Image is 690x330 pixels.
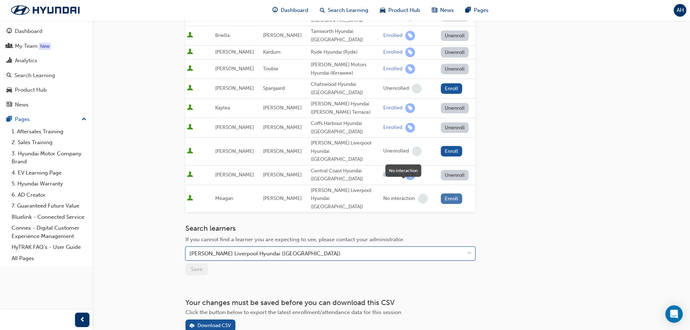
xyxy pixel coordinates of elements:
span: [PERSON_NAME] [263,32,302,38]
div: Enrolled [383,124,402,131]
span: [PERSON_NAME] [215,85,254,91]
button: Unenroll [441,64,469,74]
div: Tooltip anchor [39,43,51,50]
a: Connex - Digital Customer Experience Management [9,222,89,242]
a: Search Learning [3,69,89,82]
span: Briella [215,32,230,38]
div: Central Coast Hyundai ([GEOGRAPHIC_DATA]) [311,167,380,183]
div: Search Learning [14,71,55,80]
button: Unenroll [441,47,469,58]
div: Enrolled [383,172,402,179]
span: Product Hub [388,6,420,14]
a: 7. Guaranteed Future Value [9,200,89,212]
span: User is active [187,124,193,131]
span: pages-icon [465,6,471,15]
a: pages-iconPages [460,3,494,18]
div: [PERSON_NAME] Hyundai ([PERSON_NAME] Terrace) [311,100,380,116]
div: Coffs Harbour Hyundai ([GEOGRAPHIC_DATA]) [311,120,380,136]
span: [PERSON_NAME] [263,124,302,130]
span: car-icon [7,87,12,93]
span: [PERSON_NAME] [263,148,302,154]
span: learningRecordVerb_ENROLL-icon [405,64,415,74]
span: User is active [187,104,193,112]
span: learningRecordVerb_ENROLL-icon [405,103,415,113]
button: Unenroll [441,30,469,41]
span: Pages [474,6,489,14]
div: [PERSON_NAME] Liverpool Hyundai ([GEOGRAPHIC_DATA]) [189,250,340,258]
div: Tamworth Hyundai ([GEOGRAPHIC_DATA]) [311,28,380,44]
span: Save [191,266,202,272]
span: learningRecordVerb_NONE-icon [412,84,422,93]
a: All Pages [9,253,89,264]
span: News [440,6,454,14]
span: chart-icon [7,58,12,64]
a: Dashboard [3,25,89,38]
span: search-icon [7,72,12,79]
span: Dashboard [281,6,308,14]
span: guage-icon [272,6,278,15]
span: [PERSON_NAME] [215,148,254,154]
div: [PERSON_NAME] Motors Hyundai (Kirrawee) [311,61,380,77]
a: HyTRAK FAQ's - User Guide [9,242,89,253]
span: User is active [187,32,193,39]
span: Click the button below to export the latest enrollment/attendance data for this session [185,309,401,316]
button: Unenroll [441,103,469,113]
span: User is active [187,195,193,202]
span: Spanjaard [263,85,285,91]
div: Enrolled [383,49,402,56]
span: download-icon [189,323,195,329]
span: Toubia [263,66,278,72]
a: 5. Hyundai Warranty [9,178,89,189]
span: search-icon [320,6,325,15]
div: Enrolled [383,66,402,72]
a: guage-iconDashboard [267,3,314,18]
div: Enrolled [383,105,402,112]
div: News [15,101,29,109]
button: Enroll [441,83,463,94]
span: up-icon [81,115,87,124]
div: No interaction [389,167,418,174]
span: down-icon [467,249,472,258]
button: Unenroll [441,170,469,180]
span: User is active [187,85,193,92]
a: 6. AD Creator [9,189,89,201]
span: User is active [187,171,193,179]
span: learningRecordVerb_ENROLL-icon [405,47,415,57]
div: Pages [15,115,30,124]
span: prev-icon [80,316,85,325]
div: My Team [15,42,38,50]
div: Chatswood Hyundai ([GEOGRAPHIC_DATA]) [311,80,380,97]
button: Unenroll [441,122,469,133]
div: Open Intercom Messenger [665,305,683,323]
button: Enroll [441,193,463,204]
a: news-iconNews [426,3,460,18]
span: guage-icon [7,28,12,35]
a: Product Hub [3,83,89,97]
span: User is active [187,148,193,155]
div: Unenrolled [383,85,409,92]
a: search-iconSearch Learning [314,3,374,18]
div: Download CSV [197,322,231,329]
span: [PERSON_NAME] [215,172,254,178]
a: 3. Hyundai Motor Company Brand [9,148,89,167]
span: news-icon [432,6,437,15]
span: people-icon [7,43,12,50]
h3: Your changes must be saved before you can download this CSV [185,298,475,307]
span: news-icon [7,102,12,108]
a: 1. Aftersales Training [9,126,89,137]
div: Product Hub [15,86,47,94]
a: News [3,98,89,112]
div: No interaction [383,195,415,202]
a: Bluelink - Connected Service [9,212,89,223]
span: User is active [187,49,193,56]
a: 2. Sales Training [9,137,89,148]
button: Pages [3,113,89,126]
div: Unenrolled [383,148,409,155]
a: My Team [3,39,89,53]
a: car-iconProduct Hub [374,3,426,18]
a: Analytics [3,54,89,67]
a: 4. EV Learning Page [9,167,89,179]
span: learningRecordVerb_NONE-icon [412,146,422,156]
span: learningRecordVerb_ENROLL-icon [405,31,415,41]
span: [PERSON_NAME] [263,105,302,111]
